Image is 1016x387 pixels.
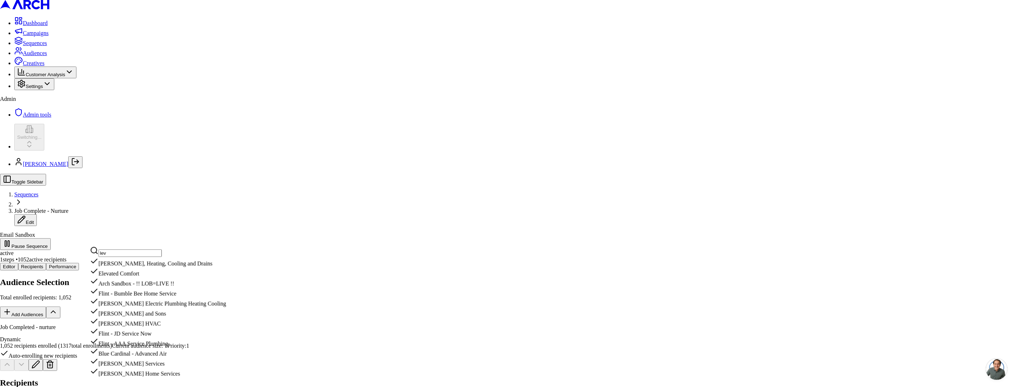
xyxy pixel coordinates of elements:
input: Search company... [99,249,162,257]
div: [PERSON_NAME] HVAC [90,317,226,327]
div: Flint - Bumble Bee Home Service [90,287,226,297]
div: Elevated Comfort [90,267,226,277]
div: [PERSON_NAME] Electric Plumbing Heating Cooling [90,297,226,307]
div: Suggestions [90,257,226,377]
div: [PERSON_NAME] Home Services [90,367,226,377]
div: [PERSON_NAME] and Sons [90,307,226,317]
div: [PERSON_NAME], Heating, Cooling and Drains [90,257,226,267]
div: Arch Sandbox - !! LOB=LIVE !! [90,277,226,287]
div: [PERSON_NAME] Services [90,357,226,367]
div: Flint - AAA Service Plumbing [90,337,226,347]
div: Flint - JD Service Now [90,327,226,337]
div: Blue Cardinal - Advanced Air [90,347,226,357]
